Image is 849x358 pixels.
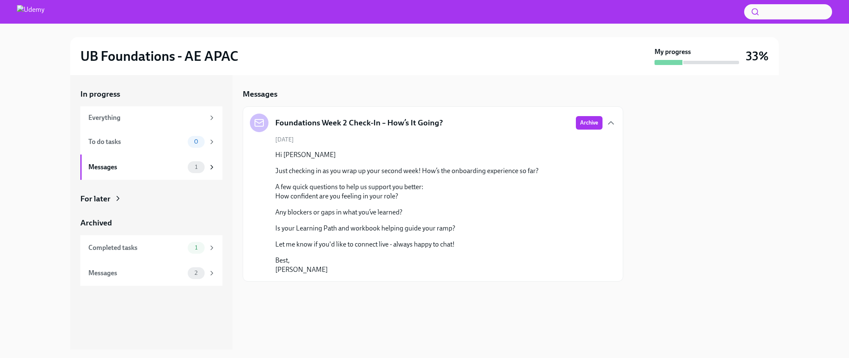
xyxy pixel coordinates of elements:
h5: Messages [243,89,277,100]
img: Udemy [17,5,44,19]
a: Messages1 [80,155,222,180]
p: Is your Learning Path and workbook helping guide your ramp? [275,224,539,233]
div: For later [80,193,110,204]
p: A few quick questions to help us support you better: How confident are you feeling in your role? [275,182,539,201]
strong: My progress [655,47,691,57]
span: [DATE] [275,136,294,144]
div: Messages [88,268,184,278]
span: 1 [190,164,203,170]
h5: Foundations Week 2 Check-In – How’s It Going? [275,117,443,128]
a: In progress [80,89,222,100]
div: To do tasks [88,137,184,146]
a: For later [80,193,222,204]
a: Archived [80,217,222,228]
a: Completed tasks1 [80,235,222,260]
p: Best, [PERSON_NAME] [275,256,539,274]
div: Messages [88,163,184,172]
a: Everything [80,106,222,129]
span: 0 [189,138,203,145]
h2: UB Foundations - AE APAC [80,48,238,65]
span: Archive [580,119,598,127]
h3: 33% [746,49,769,64]
span: 1 [190,244,203,251]
p: Just checking in as you wrap up your second week! How’s the onboarding experience so far? [275,166,539,176]
a: Messages2 [80,260,222,286]
p: Let me know if you'd like to connect live - always happy to chat! [275,240,539,249]
p: Hi [PERSON_NAME] [275,150,539,160]
button: Archive [576,116,603,130]
div: Everything [88,113,205,122]
a: To do tasks0 [80,129,222,155]
p: Any blockers or gaps in what you’ve learned? [275,208,539,217]
span: 2 [189,270,203,276]
div: Completed tasks [88,243,184,252]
